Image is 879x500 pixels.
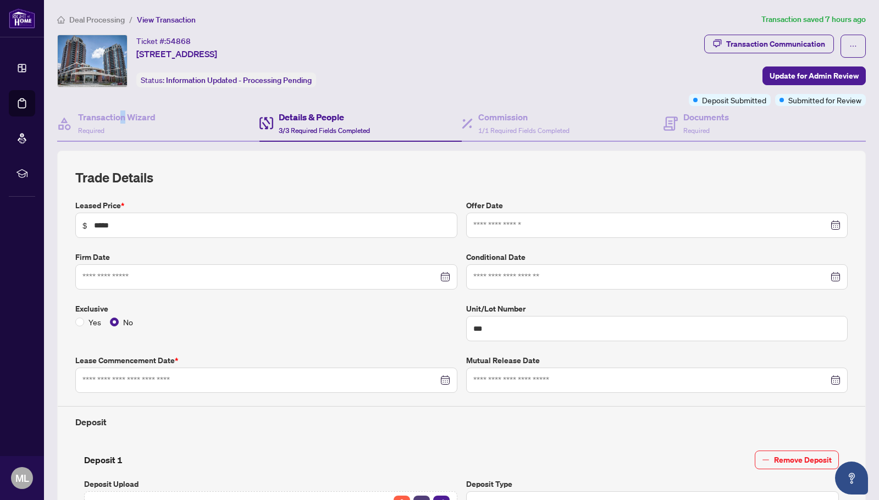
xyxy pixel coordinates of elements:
[478,110,570,124] h4: Commission
[78,110,156,124] h4: Transaction Wizard
[478,126,570,135] span: 1/1 Required Fields Completed
[774,451,832,469] span: Remove Deposit
[835,462,868,495] button: Open asap
[279,110,370,124] h4: Details & People
[466,303,848,315] label: Unit/Lot Number
[466,354,848,366] label: Mutual Release Date
[755,451,839,469] button: Remove Deposit
[761,13,866,26] article: Transaction saved 7 hours ago
[58,35,127,87] img: IMG-N12380423_1.jpg
[119,316,137,328] span: No
[75,251,457,263] label: Firm Date
[136,35,191,47] div: Ticket #:
[82,219,87,231] span: $
[788,94,861,106] span: Submitted for Review
[279,126,370,135] span: 3/3 Required Fields Completed
[57,16,65,24] span: home
[683,126,710,135] span: Required
[75,169,848,186] h2: Trade Details
[137,15,196,25] span: View Transaction
[166,36,191,46] span: 54868
[69,15,125,25] span: Deal Processing
[726,35,825,53] div: Transaction Communication
[683,110,729,124] h4: Documents
[84,316,106,328] span: Yes
[762,456,770,464] span: minus
[466,199,848,212] label: Offer Date
[75,415,848,429] h4: Deposit
[78,126,104,135] span: Required
[84,478,457,490] label: Deposit Upload
[770,67,859,85] span: Update for Admin Review
[15,470,29,486] span: ML
[75,303,457,315] label: Exclusive
[166,75,312,85] span: Information Updated - Processing Pending
[9,8,35,29] img: logo
[762,66,866,85] button: Update for Admin Review
[136,47,217,60] span: [STREET_ADDRESS]
[136,73,316,87] div: Status:
[466,251,848,263] label: Conditional Date
[129,13,132,26] li: /
[849,42,857,50] span: ellipsis
[75,354,457,366] label: Lease Commencement Date
[84,453,123,466] h4: Deposit 1
[702,94,766,106] span: Deposit Submitted
[704,35,834,53] button: Transaction Communication
[466,478,839,490] label: Deposit Type
[75,199,457,212] label: Leased Price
